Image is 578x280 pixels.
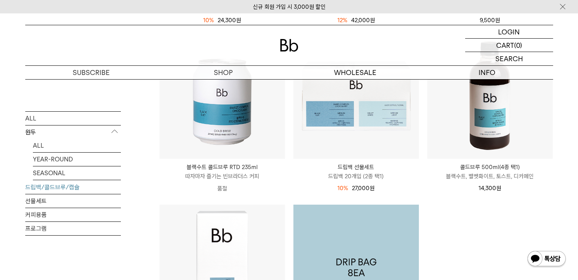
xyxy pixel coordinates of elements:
a: 블랙수트 콜드브루 RTD 235ml 따자마자 즐기는 빈브라더스 커피 [160,163,285,181]
p: 블랙수트, 벨벳화이트, 토스트, 디카페인 [427,172,553,181]
img: 드립백 선물세트 [293,33,419,159]
span: 14,300 [479,185,501,192]
a: 프로그램 [25,221,121,235]
p: SEARCH [495,52,523,65]
p: 드립백 선물세트 [293,163,419,172]
p: 품절 [160,181,285,196]
a: SEASONAL [33,166,121,179]
p: 따자마자 즐기는 빈브라더스 커피 [160,172,285,181]
a: 신규 회원 가입 시 3,000원 할인 [253,3,326,10]
img: 로고 [280,39,298,52]
a: LOGIN [465,25,553,39]
a: ALL [33,138,121,152]
div: 10% [337,184,348,193]
a: ALL [25,111,121,125]
img: 콜드브루 500ml(4종 택1) [427,33,553,159]
a: 커피용품 [25,208,121,221]
a: SUBSCRIBE [25,66,157,79]
img: 블랙수트 콜드브루 RTD 235ml [160,33,285,159]
p: CART [496,39,514,52]
p: 콜드브루 500ml(4종 택1) [427,163,553,172]
p: (0) [514,39,522,52]
p: LOGIN [498,25,520,38]
a: 선물세트 [25,194,121,207]
a: SHOP [157,66,289,79]
a: CART (0) [465,39,553,52]
span: 원 [370,185,374,192]
p: WHOLESALE [289,66,421,79]
a: YEAR-ROUND [33,152,121,166]
a: 드립백/콜드브루/캡슐 [25,180,121,194]
p: 원두 [25,125,121,139]
a: 콜드브루 500ml(4종 택1) 블랙수트, 벨벳화이트, 토스트, 디카페인 [427,163,553,181]
img: 카카오톡 채널 1:1 채팅 버튼 [527,250,567,269]
a: 드립백 선물세트 드립백 20개입 (2종 택1) [293,163,419,181]
p: 드립백 20개입 (2종 택1) [293,172,419,181]
p: INFO [421,66,553,79]
p: 블랙수트 콜드브루 RTD 235ml [160,163,285,172]
span: 원 [496,185,501,192]
span: 27,000 [352,185,374,192]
